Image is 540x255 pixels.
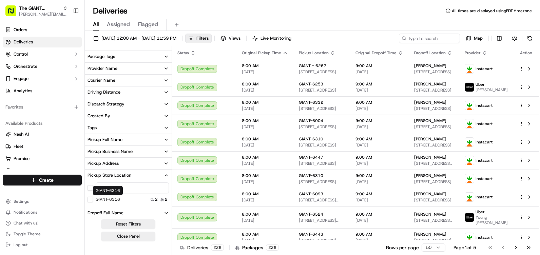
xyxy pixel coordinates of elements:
a: 📗Knowledge Base [4,96,55,108]
span: Assigned [107,20,130,28]
div: Available Products [3,118,82,129]
button: Promise [3,153,82,164]
span: [STREET_ADDRESS] [299,238,345,243]
span: 8:00 AM [242,118,288,123]
span: 9:00 AM [355,81,403,87]
div: 📗 [7,99,12,104]
span: [PERSON_NAME] [414,173,446,178]
button: Create [3,175,82,185]
button: Pickup Business Name [85,146,172,157]
img: profile_uber_ahold_partner.png [465,213,474,222]
span: 2 [155,197,158,202]
button: Engage [3,73,82,84]
button: Nash AI [3,129,82,140]
span: Orchestrate [14,63,37,70]
span: Instacart [476,121,493,126]
button: [PERSON_NAME][EMAIL_ADDRESS][PERSON_NAME][DOMAIN_NAME] [19,12,67,17]
span: 9:00 AM [355,232,403,237]
img: profile_uber_ahold_partner.png [465,83,474,92]
span: [PERSON_NAME] [414,155,446,160]
a: Nash AI [5,131,79,137]
span: [DATE] [355,124,403,130]
span: Views [229,35,240,41]
div: Pickup Store Location [88,172,131,178]
span: [DATE] [355,218,403,223]
div: Pickup Full Name [88,137,122,143]
a: Product Catalog [5,168,79,174]
span: [PERSON_NAME] [414,63,446,68]
div: Packages [235,244,279,251]
button: Notifications [3,208,82,217]
span: [DATE] [355,179,403,184]
span: [STREET_ADDRESS] [414,142,454,148]
img: Nash [7,7,20,20]
span: Original Pickup Time [242,50,281,56]
span: Instacart [476,194,493,200]
button: Pickup Address [85,158,172,169]
button: The GIANT Company[PERSON_NAME][EMAIL_ADDRESS][PERSON_NAME][DOMAIN_NAME] [3,3,70,19]
button: Map [463,34,486,43]
span: Instacart [476,158,493,163]
span: [STREET_ADDRESS] [299,87,345,93]
span: Instacart [476,176,493,181]
span: Dropoff Location [414,50,446,56]
a: Orders [3,24,82,35]
div: Provider Name [88,65,117,72]
span: GIANT-6093 [299,191,323,197]
span: 9:00 AM [355,100,403,105]
button: Product Catalog [3,165,82,176]
div: Action [519,50,533,56]
img: 1736555255976-a54dd68f-1ca7-489b-9aae-adbdc363a1c4 [7,65,19,77]
span: API Documentation [64,98,109,105]
button: Start new chat [115,67,123,75]
span: Knowledge Base [14,98,52,105]
span: Promise [14,156,30,162]
span: [DATE] 12:00 AM - [DATE] 11:59 PM [101,35,176,41]
span: 9:00 AM [355,63,403,68]
img: profile_instacart_ahold_partner.png [465,156,474,165]
span: Map [474,35,483,41]
button: Filters [185,34,212,43]
span: Young [PERSON_NAME] [476,215,508,225]
span: Control [14,51,28,57]
span: [STREET_ADDRESS] [299,161,345,166]
span: [STREET_ADDRESS] [414,124,454,130]
span: Instacart [476,235,493,240]
a: Fleet [5,143,79,150]
span: Original Dropoff Time [355,50,397,56]
button: Settings [3,197,82,206]
button: Control [3,49,82,60]
span: Chat with us! [14,220,38,226]
span: 8:00 AM [242,81,288,87]
span: [STREET_ADDRESS] [414,106,454,111]
button: Chat with us! [3,218,82,228]
span: 8:00 AM [242,212,288,217]
span: 9:00 AM [355,118,403,123]
span: [PERSON_NAME] [414,232,446,237]
div: Pickup Business Name [88,149,133,155]
button: Courier Name [85,75,172,86]
span: Filters [196,35,209,41]
button: Fleet [3,141,82,152]
div: We're available if you need us! [23,72,86,77]
div: Deliveries [180,244,224,251]
span: Notifications [14,210,37,215]
div: Page 1 of 5 [454,244,476,251]
span: GIANT-6004 [299,118,323,123]
span: 8:00 AM [242,232,288,237]
span: GIANT-6443 [299,232,323,237]
img: profile_instacart_ahold_partner.png [465,193,474,201]
span: [STREET_ADDRESS] [414,87,454,93]
span: Toggle Theme [14,231,41,237]
span: Deliveries [14,39,33,45]
span: [STREET_ADDRESS][PERSON_NAME] [299,218,345,223]
span: [STREET_ADDRESS] [414,179,454,184]
span: [STREET_ADDRESS] [299,69,345,75]
span: Instacart [476,66,493,72]
span: 2 [165,197,168,202]
span: [DATE] [242,218,288,223]
button: Package Tags [85,51,172,62]
button: Reset Filters [101,219,155,229]
span: Nash AI [14,131,29,137]
div: 💻 [57,99,63,104]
